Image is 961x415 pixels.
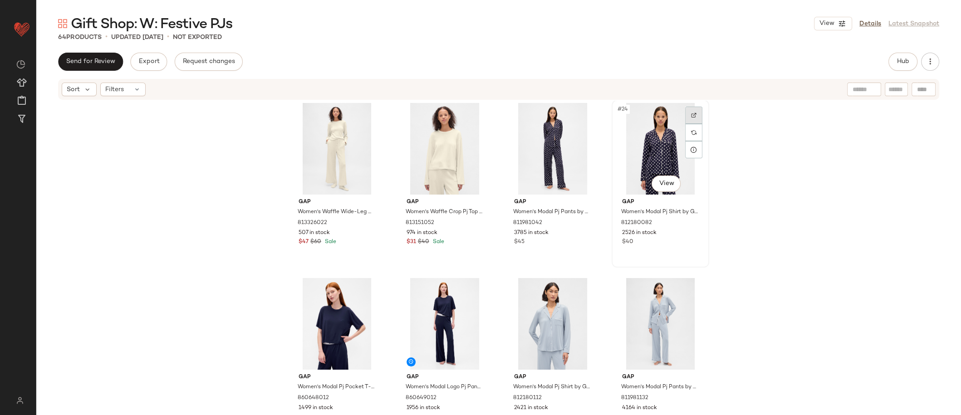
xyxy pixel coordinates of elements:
span: Women's Modal Pj Shirt by Gap New England Blue Sky Size XS [513,383,590,391]
span: Gap [407,198,483,206]
span: $40 [622,238,633,246]
a: Details [859,19,881,29]
span: Send for Review [66,58,115,65]
span: Request changes [182,58,235,65]
span: 812180082 [621,219,652,227]
button: View [652,176,681,192]
span: $31 [407,238,416,246]
span: Sale [431,239,444,245]
span: #24 [617,105,630,114]
span: 813326022 [298,219,327,227]
span: $47 [299,238,309,246]
span: 64 [58,34,66,41]
span: • [167,32,169,43]
span: $45 [514,238,525,246]
img: cn60533151.jpg [399,278,490,370]
span: 1956 in stock [407,404,440,412]
button: Request changes [175,53,243,71]
span: • [105,32,108,43]
span: Women's Modal Pj Shirt by Gap Navy Blue & White Polka Dot Size S [621,208,698,216]
span: Gap [622,373,699,381]
span: Women's Modal Logo Pj Pants by Gap Dark Navy Blue Size XS [406,383,482,391]
button: Send for Review [58,53,123,71]
button: Export [130,53,167,71]
img: cn60083083.jpg [507,278,598,370]
img: cn60533041.jpg [291,278,382,370]
span: 3785 in stock [514,229,549,237]
span: Export [138,58,159,65]
span: Gift Shop: W: Festive PJs [71,15,232,34]
span: Gap [622,198,699,206]
span: Gap [299,198,375,206]
img: svg%3e [691,130,696,135]
span: $60 [310,238,321,246]
span: Gap [514,373,591,381]
img: cn60149442.jpg [399,103,490,195]
span: Women's Modal Pj Pants by Gap New England Blue Sky Tall Size S [621,383,698,391]
img: cn60442179.jpg [615,103,706,195]
span: 811981132 [621,394,648,402]
span: 507 in stock [299,229,330,237]
button: Hub [888,53,917,71]
span: 2526 in stock [622,229,657,237]
span: $40 [418,238,429,246]
span: Hub [897,58,909,65]
span: Women's Waffle Wide-Leg Pj Pants by Gap Chino Pant Beige Size S [298,208,374,216]
p: updated [DATE] [111,33,163,42]
span: View [819,20,834,27]
span: 4164 in stock [622,404,657,412]
span: 860648012 [298,394,329,402]
span: 2421 in stock [514,404,548,412]
span: 1499 in stock [299,404,333,412]
span: 974 in stock [407,229,437,237]
span: Gap [299,373,375,381]
span: Sort [67,85,80,94]
div: Products [58,33,102,42]
span: Women's Modal Pj Pants by Gap Navy Blue & White Polka Dot Size XXL [513,208,590,216]
p: Not Exported [173,33,222,42]
span: 813151052 [406,219,434,227]
button: View [814,17,852,30]
img: svg%3e [16,60,25,69]
span: 811981042 [513,219,542,227]
img: heart_red.DM2ytmEG.svg [13,20,31,38]
img: svg%3e [11,397,29,404]
span: Women's Waffle Crop Pj Top by Gap Chino Pant Beige Size S [406,208,482,216]
img: svg%3e [58,19,67,28]
img: cn60083163.jpg [615,278,706,370]
span: Gap [514,198,591,206]
span: View [658,180,674,187]
img: svg%3e [691,112,696,118]
img: cn60149424.jpg [291,103,382,195]
span: Sale [323,239,336,245]
img: cn60442180.jpg [507,103,598,195]
span: 812180112 [513,394,542,402]
span: Gap [407,373,483,381]
span: Women's Modal Pj Pocket T-Shirt by Gap Dark Navy Blue Size M [298,383,374,391]
span: 860649012 [406,394,436,402]
span: Filters [105,85,124,94]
